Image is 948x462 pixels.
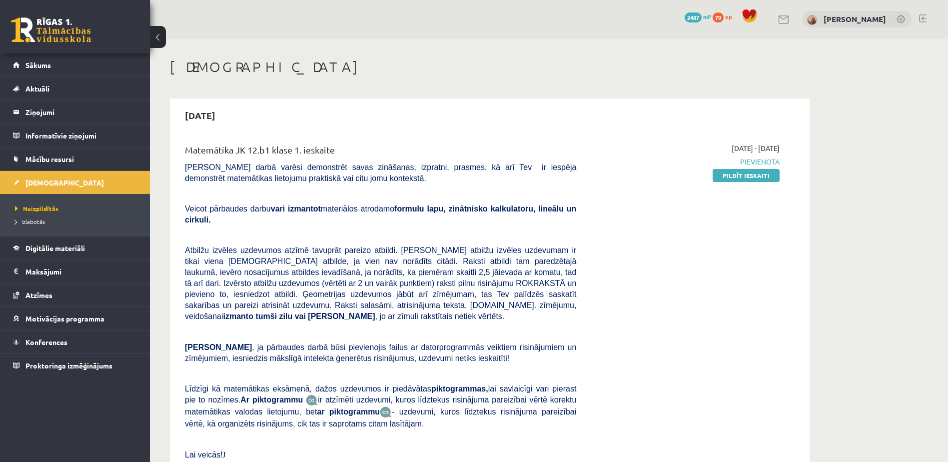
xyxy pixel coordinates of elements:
[15,204,140,213] a: Neizpildītās
[703,12,711,20] span: mP
[15,217,45,225] span: Izlabotās
[431,384,488,393] b: piktogrammas,
[25,243,85,252] span: Digitālie materiāli
[13,77,137,100] a: Aktuāli
[13,100,137,123] a: Ziņojumi
[175,103,225,127] h2: [DATE]
[13,171,137,194] a: [DEMOGRAPHIC_DATA]
[11,17,91,42] a: Rīgas 1. Tālmācības vidusskola
[185,204,576,224] b: formulu lapu, zinātnisko kalkulatoru, lineālu un cirkuli.
[25,361,112,370] span: Proktoringa izmēģinājums
[15,217,140,226] a: Izlabotās
[25,290,52,299] span: Atzīmes
[185,343,576,362] span: , ja pārbaudes darbā būsi pievienojis failus ar datorprogrammās veiktiem risinājumiem un zīmējumi...
[591,156,780,167] span: Pievienota
[25,178,104,187] span: [DEMOGRAPHIC_DATA]
[713,12,724,22] span: 79
[185,143,576,161] div: Matemātika JK 12.b1 klase 1. ieskaite
[185,246,576,320] span: Atbilžu izvēles uzdevumos atzīmē tavuprāt pareizo atbildi. [PERSON_NAME] atbilžu izvēles uzdevuma...
[306,394,318,406] img: JfuEzvunn4EvwAAAAASUVORK5CYII=
[25,337,67,346] span: Konferences
[317,407,380,416] b: ar piktogrammu
[240,395,303,404] b: Ar piktogrammu
[185,384,576,404] span: Līdzīgi kā matemātikas eksāmenā, dažos uzdevumos ir piedāvātas lai savlaicīgi vari pierast pie to...
[25,154,74,163] span: Mācību resursi
[13,236,137,259] a: Digitālie materiāli
[271,204,321,213] b: vari izmantot
[13,260,137,283] a: Maksājumi
[223,312,253,320] b: izmanto
[685,12,702,22] span: 2487
[255,312,375,320] b: tumši zilu vai [PERSON_NAME]
[185,450,223,459] span: Lai veicās!
[185,163,576,182] span: [PERSON_NAME] darbā varēsi demonstrēt savas zināšanas, izpratni, prasmes, kā arī Tev ir iespēja d...
[25,84,49,93] span: Aktuāli
[185,395,576,416] span: ir atzīmēti uzdevumi, kuros līdztekus risinājuma pareizībai vērtē korektu matemātikas valodas lie...
[25,60,51,69] span: Sākums
[713,169,780,182] a: Pildīt ieskaiti
[685,12,711,20] a: 2487 mP
[223,450,226,459] span: J
[725,12,732,20] span: xp
[13,53,137,76] a: Sākums
[25,100,137,123] legend: Ziņojumi
[13,283,137,306] a: Atzīmes
[185,343,252,351] span: [PERSON_NAME]
[380,406,392,418] img: wKvN42sLe3LLwAAAABJRU5ErkJggg==
[25,260,137,283] legend: Maksājumi
[824,14,886,24] a: [PERSON_NAME]
[25,314,104,323] span: Motivācijas programma
[713,12,737,20] a: 79 xp
[13,354,137,377] a: Proktoringa izmēģinājums
[13,330,137,353] a: Konferences
[13,147,137,170] a: Mācību resursi
[170,58,810,75] h1: [DEMOGRAPHIC_DATA]
[185,204,576,224] span: Veicot pārbaudes darbu materiālos atrodamo
[732,143,780,153] span: [DATE] - [DATE]
[15,204,58,212] span: Neizpildītās
[25,124,137,147] legend: Informatīvie ziņojumi
[13,124,137,147] a: Informatīvie ziņojumi
[13,307,137,330] a: Motivācijas programma
[807,15,817,25] img: Evija Grasberga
